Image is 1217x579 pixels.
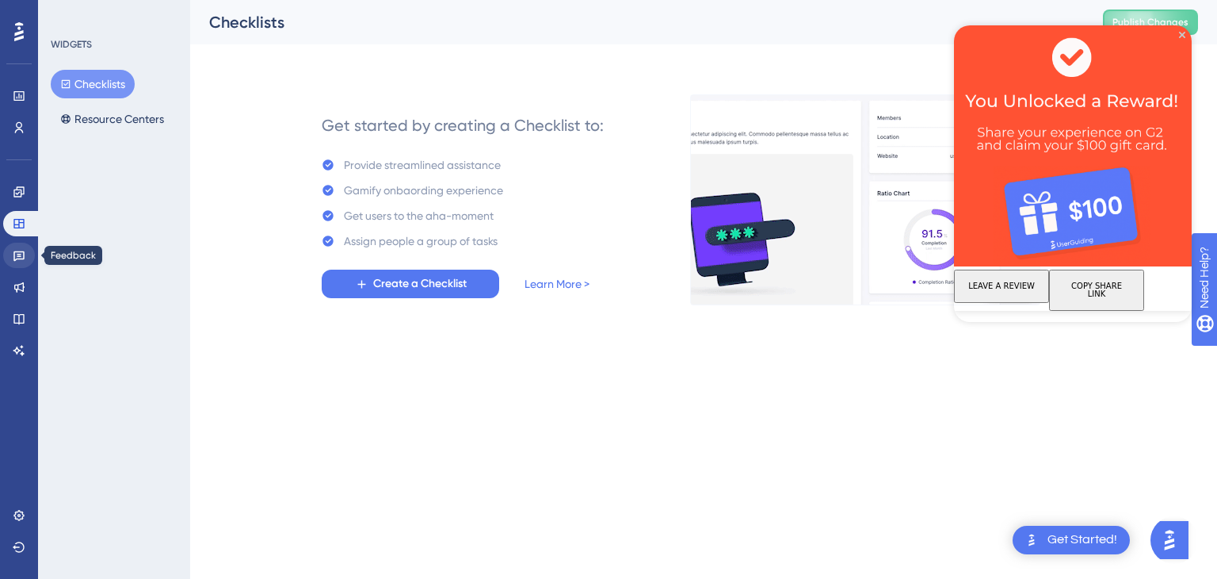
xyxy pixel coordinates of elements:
[209,11,1063,33] div: Checklists
[373,274,467,293] span: Create a Checklist
[51,38,92,51] div: WIDGETS
[225,6,231,13] div: Close Preview
[525,274,589,293] a: Learn More >
[1013,526,1130,554] div: Open Get Started! checklist
[1103,10,1198,35] button: Publish Changes
[95,244,190,286] button: COPY SHARE LINK
[322,114,604,136] div: Get started by creating a Checklist to:
[690,94,1040,305] img: e28e67207451d1beac2d0b01ddd05b56.gif
[1112,16,1188,29] span: Publish Changes
[51,70,135,98] button: Checklists
[1022,531,1041,550] img: launcher-image-alternative-text
[1150,516,1198,564] iframe: UserGuiding AI Assistant Launcher
[1047,531,1117,549] div: Get Started!
[344,181,503,200] div: Gamify onbaording experience
[322,270,499,298] button: Create a Checklist
[344,206,494,225] div: Get users to the aha-moment
[344,155,501,174] div: Provide streamlined assistance
[51,105,174,133] button: Resource Centers
[37,4,99,23] span: Need Help?
[344,232,498,251] div: Assign people a group of tasks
